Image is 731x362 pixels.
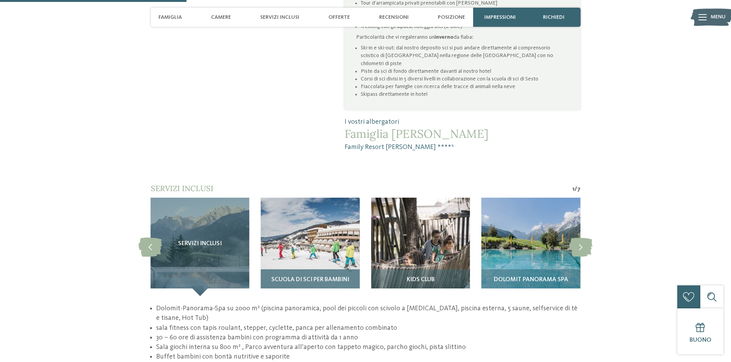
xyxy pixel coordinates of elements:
span: Camere [211,14,231,21]
span: I vostri albergatori [345,117,580,127]
li: sala fitness con tapis roulant, stepper, cyclette, panca per allenamento combinato [156,323,580,333]
span: Buono [690,337,711,343]
li: Buffet bambini con bontà nutritive e saporite [156,352,580,362]
li: Skipass direttamente in hotel [361,90,569,98]
strong: inverno [434,34,454,40]
span: Scuola di sci per bambini [271,277,349,283]
li: Fiaccolata per famiglie con ricerca delle tracce di animali nella neve [361,83,569,90]
span: / [574,185,577,193]
img: Il nostro family hotel a Sesto, il vostro rifugio sulle Dolomiti. [261,198,360,296]
li: Sala giochi interna su 800 m² , Parco avventura all’aperto con tappeto magico, parcho giochi, pis... [156,342,580,352]
span: Impressioni [484,14,516,21]
img: Il nostro family hotel a Sesto, il vostro rifugio sulle Dolomiti. [482,198,580,296]
span: Famiglia [158,14,182,21]
img: Il nostro family hotel a Sesto, il vostro rifugio sulle Dolomiti. [371,198,470,296]
span: Servizi inclusi [178,241,222,247]
li: Corsi di sci divisi in 5 diversi livelli in collaborazione con la scuola di sci di Sesto [361,75,569,83]
span: Posizione [438,14,465,21]
span: Offerte [328,14,350,21]
li: Dolomit-Panorama-Spa su 2000 m² (piscina panoramica, pool dei piccoli con scivolo a [MEDICAL_DATA... [156,304,580,323]
span: Kids Club [407,277,435,283]
span: 1 [572,185,574,193]
p: Particolarità che vi regaleranno un da fiaba: [356,33,569,41]
span: 7 [577,185,581,193]
li: Piste da sci di fondo direttamente davanti al nostro hotel [361,67,569,75]
span: Family Resort [PERSON_NAME] ****ˢ [345,143,580,152]
span: Servizi inclusi [151,183,213,193]
span: richiedi [543,14,564,21]
span: Servizi inclusi [260,14,299,21]
li: Ski-in e ski-out: dal nostro deposito sci si può andare direttamente al comprensorio sciistico di... [361,44,569,67]
a: Buono [677,308,723,354]
li: Usi e costumi come la cottura del pane nel mulino [PERSON_NAME] con degustazione [361,7,569,15]
span: Recensioni [379,14,409,21]
span: Famiglia [PERSON_NAME] [345,127,580,141]
li: 30 – 60 ore di assistenza bambini con programma di attività da 1 anno [156,333,580,342]
span: Dolomit Panorama SPA [494,277,568,283]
